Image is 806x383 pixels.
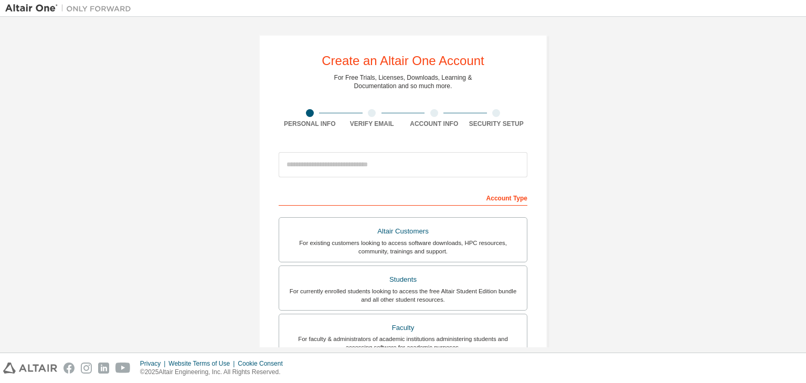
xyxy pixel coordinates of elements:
[285,224,521,239] div: Altair Customers
[98,363,109,374] img: linkedin.svg
[5,3,136,14] img: Altair One
[285,272,521,287] div: Students
[168,359,238,368] div: Website Terms of Use
[341,120,404,128] div: Verify Email
[465,120,528,128] div: Security Setup
[140,368,289,377] p: © 2025 Altair Engineering, Inc. All Rights Reserved.
[285,335,521,352] div: For faculty & administrators of academic institutions administering students and accessing softwa...
[3,363,57,374] img: altair_logo.svg
[403,120,465,128] div: Account Info
[279,189,527,206] div: Account Type
[140,359,168,368] div: Privacy
[279,120,341,128] div: Personal Info
[285,239,521,256] div: For existing customers looking to access software downloads, HPC resources, community, trainings ...
[334,73,472,90] div: For Free Trials, Licenses, Downloads, Learning & Documentation and so much more.
[285,321,521,335] div: Faculty
[238,359,289,368] div: Cookie Consent
[285,287,521,304] div: For currently enrolled students looking to access the free Altair Student Edition bundle and all ...
[81,363,92,374] img: instagram.svg
[322,55,484,67] div: Create an Altair One Account
[115,363,131,374] img: youtube.svg
[63,363,75,374] img: facebook.svg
